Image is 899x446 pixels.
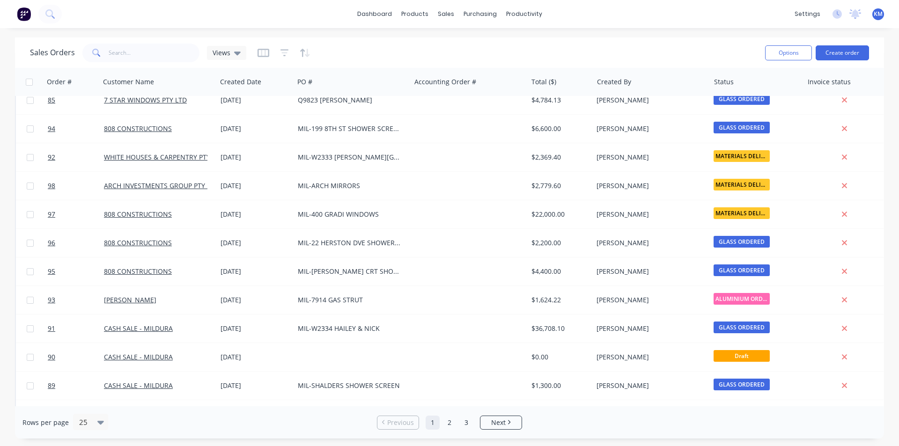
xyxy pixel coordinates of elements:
span: GLASS ORDERED [714,236,770,248]
div: MIL-199 8TH ST SHOWER SCREENS [298,124,402,133]
span: 96 [48,238,55,248]
div: productivity [501,7,547,21]
a: CASH SALE - MILDURA [104,324,173,333]
a: 808 CONSTRUCTIONS [104,267,172,276]
div: MIL-ARCH MIRRORS [298,181,402,190]
div: MIL-22 HERSTON DVE SHOWER SCREENS [298,238,402,248]
span: 89 [48,381,55,390]
div: MIL-7914 GAS STRUT [298,295,402,305]
div: $2,369.40 [531,153,586,162]
a: dashboard [353,7,397,21]
span: KM [874,10,883,18]
span: ALUMINIUM ORDER... [714,293,770,305]
div: Status [714,77,734,87]
span: 94 [48,124,55,133]
span: MATERIALS DELIV... [714,150,770,162]
div: $4,400.00 [531,267,586,276]
div: [PERSON_NAME] [597,352,700,362]
div: MIL-SHALDERS SHOWER SCREEN [298,381,402,390]
a: Next page [480,418,522,427]
div: [PERSON_NAME] [597,267,700,276]
div: [DATE] [221,352,290,362]
div: MIL-W2333 [PERSON_NAME][GEOGRAPHIC_DATA] [298,153,402,162]
span: Rows per page [22,418,69,427]
button: Options [765,45,812,60]
div: purchasing [459,7,501,21]
ul: Pagination [373,416,526,430]
span: 92 [48,153,55,162]
div: Created Date [220,77,261,87]
a: 85 [48,86,104,114]
div: PO # [297,77,312,87]
div: $36,708.10 [531,324,586,333]
span: 90 [48,352,55,362]
div: $22,000.00 [531,210,586,219]
a: 89 [48,372,104,400]
span: 91 [48,324,55,333]
span: 98 [48,181,55,190]
a: WHITE HOUSES & CARPENTRY PTY LTD [104,153,224,161]
div: [DATE] [221,153,290,162]
div: $4,784.13 [531,95,586,105]
button: Create order [816,45,869,60]
span: Next [491,418,506,427]
div: MIL-W2334 HAILEY & NICK [298,324,402,333]
span: 93 [48,295,55,305]
a: 96 [48,229,104,257]
a: Previous page [377,418,419,427]
div: products [397,7,433,21]
a: CASH SALE - MILDURA [104,352,173,361]
div: Customer Name [103,77,154,87]
div: $1,300.00 [531,381,586,390]
a: 808 CONSTRUCTIONS [104,210,172,219]
span: Views [213,48,230,58]
a: 92 [48,143,104,171]
div: [PERSON_NAME] [597,295,700,305]
a: 93 [48,286,104,314]
span: 97 [48,210,55,219]
div: MIL-[PERSON_NAME] CRT SHOWER SCREENS & MIRRORS [298,267,402,276]
span: GLASS ORDERED [714,264,770,276]
div: Order # [47,77,72,87]
a: 95 [48,257,104,285]
div: [PERSON_NAME] [597,238,700,248]
div: [DATE] [221,124,290,133]
a: ARCH INVESTMENTS GROUP PTY LTD - T/AS ARCH PROJECT GROUP (VIC) PTY LTD [104,181,353,190]
div: [PERSON_NAME] [597,181,700,190]
div: [DATE] [221,295,290,305]
div: [DATE] [221,381,290,390]
a: 808 CONSTRUCTIONS [104,124,172,133]
a: CASH SALE - MILDURA [104,381,173,390]
div: [PERSON_NAME] [597,381,700,390]
a: 94 [48,115,104,143]
div: [DATE] [221,95,290,105]
div: $0.00 [531,352,586,362]
a: 91 [48,314,104,343]
div: MIL-400 GRADI WINDOWS [298,210,402,219]
div: [DATE] [221,210,290,219]
div: Accounting Order # [414,77,476,87]
a: Page 2 [442,416,457,430]
span: Previous [387,418,414,427]
div: sales [433,7,459,21]
a: 7 STAR WINDOWS PTY LTD [104,95,187,104]
h1: Sales Orders [30,48,75,57]
span: GLASS ORDERED [714,379,770,390]
span: GLASS ORDERED [714,122,770,133]
div: $2,200.00 [531,238,586,248]
div: [PERSON_NAME] [597,124,700,133]
span: GLASS ORDERED [714,93,770,105]
input: Search... [109,44,200,62]
a: 86 [48,400,104,428]
div: [PERSON_NAME] [597,95,700,105]
div: Invoice status [808,77,851,87]
div: [DATE] [221,324,290,333]
span: Draft [714,350,770,362]
div: [PERSON_NAME] [597,210,700,219]
a: [PERSON_NAME] [104,295,156,304]
div: $2,779.60 [531,181,586,190]
div: Created By [597,77,631,87]
div: $6,600.00 [531,124,586,133]
div: settings [790,7,825,21]
div: $1,624.22 [531,295,586,305]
